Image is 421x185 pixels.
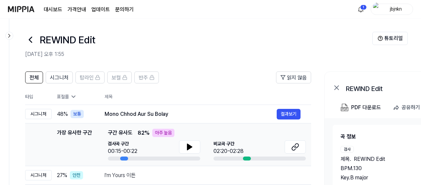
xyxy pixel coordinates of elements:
[355,4,366,15] button: 알림1
[105,171,301,179] div: I'm Yours 이든
[29,74,39,82] span: 전체
[25,71,43,83] button: 전체
[276,71,311,83] button: 읽지 않음
[378,36,383,41] img: Help
[46,71,73,83] button: 시그니처
[360,5,367,10] div: 1
[44,6,62,14] a: 대시보드
[152,129,174,137] div: 아주 높음
[50,74,69,82] span: 시그니처
[277,109,301,119] button: 결과보기
[401,103,420,112] div: 공유하기
[351,103,381,112] div: PDF 다운로드
[70,171,83,179] div: 안전
[371,4,413,15] button: profilejbjnkn
[80,74,94,82] span: 탑라인
[139,74,148,82] span: 반주
[25,109,52,119] div: 시그니처
[68,6,86,14] a: 가격안내
[25,170,52,180] div: 시그니처
[115,6,134,14] a: 문의하기
[108,129,132,137] span: 구간 유사도
[134,71,159,83] button: 반주
[354,155,385,163] span: REWIND Edit
[75,71,105,83] button: 탑라인
[57,129,92,161] div: 가장 유사한 구간
[372,32,408,45] button: 튜토리얼
[213,140,244,147] span: 비교곡 구간
[105,89,311,105] th: 제목
[57,110,68,118] span: 48 %
[70,110,84,118] div: 보통
[105,110,277,118] div: Mono Chhod Aur Su Bolay
[25,50,372,58] h2: [DATE] 오후 1:55
[40,32,95,47] h1: REWIND Edit
[373,3,381,16] img: profile
[213,147,244,155] div: 02:20-02:28
[341,146,354,153] div: 검사
[108,147,137,155] div: 00:15-00:22
[57,171,67,179] span: 27 %
[57,93,94,100] div: 표절률
[339,101,382,114] button: PDF 다운로드
[341,155,351,163] span: 제목 .
[25,89,52,105] th: 타입
[91,6,110,14] a: 업데이트
[112,74,121,82] span: 보컬
[357,5,365,13] img: 알림
[108,140,137,147] span: 검사곡 구간
[287,74,307,82] span: 읽지 않음
[383,5,409,13] div: jbjnkn
[107,71,132,83] button: 보컬
[341,104,349,112] img: PDF Download
[138,129,150,137] span: 82 %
